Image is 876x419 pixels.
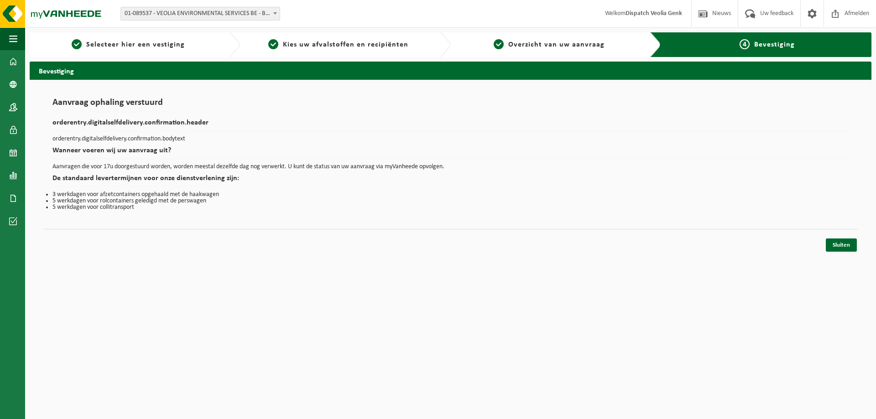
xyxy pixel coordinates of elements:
[52,119,849,131] h2: orderentry.digitalselfdelivery.confirmation.header
[455,39,643,50] a: 3Overzicht van uw aanvraag
[754,41,795,48] span: Bevestiging
[52,147,849,159] h2: Wanneer voeren wij uw aanvraag uit?
[121,7,280,20] span: 01-089537 - VEOLIA ENVIRONMENTAL SERVICES BE - BEERSE
[52,136,849,142] p: orderentry.digitalselfdelivery.confirmation.bodytext
[34,39,222,50] a: 1Selecteer hier een vestiging
[52,98,849,112] h1: Aanvraag ophaling verstuurd
[52,204,849,211] li: 5 werkdagen voor collitransport
[494,39,504,49] span: 3
[30,62,871,79] h2: Bevestiging
[626,10,682,17] strong: Dispatch Veolia Genk
[52,191,849,198] li: 3 werkdagen voor afzetcontainers opgehaald met de haakwagen
[120,7,280,21] span: 01-089537 - VEOLIA ENVIRONMENTAL SERVICES BE - BEERSE
[268,39,278,49] span: 2
[86,41,185,48] span: Selecteer hier een vestiging
[52,164,849,170] p: Aanvragen die voor 17u doorgestuurd worden, worden meestal dezelfde dag nog verwerkt. U kunt de s...
[740,39,750,49] span: 4
[283,41,408,48] span: Kies uw afvalstoffen en recipiënten
[72,39,82,49] span: 1
[508,41,605,48] span: Overzicht van uw aanvraag
[826,238,857,252] a: Sluiten
[52,175,849,187] h2: De standaard levertermijnen voor onze dienstverlening zijn:
[52,198,849,204] li: 5 werkdagen voor rolcontainers geledigd met de perswagen
[245,39,432,50] a: 2Kies uw afvalstoffen en recipiënten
